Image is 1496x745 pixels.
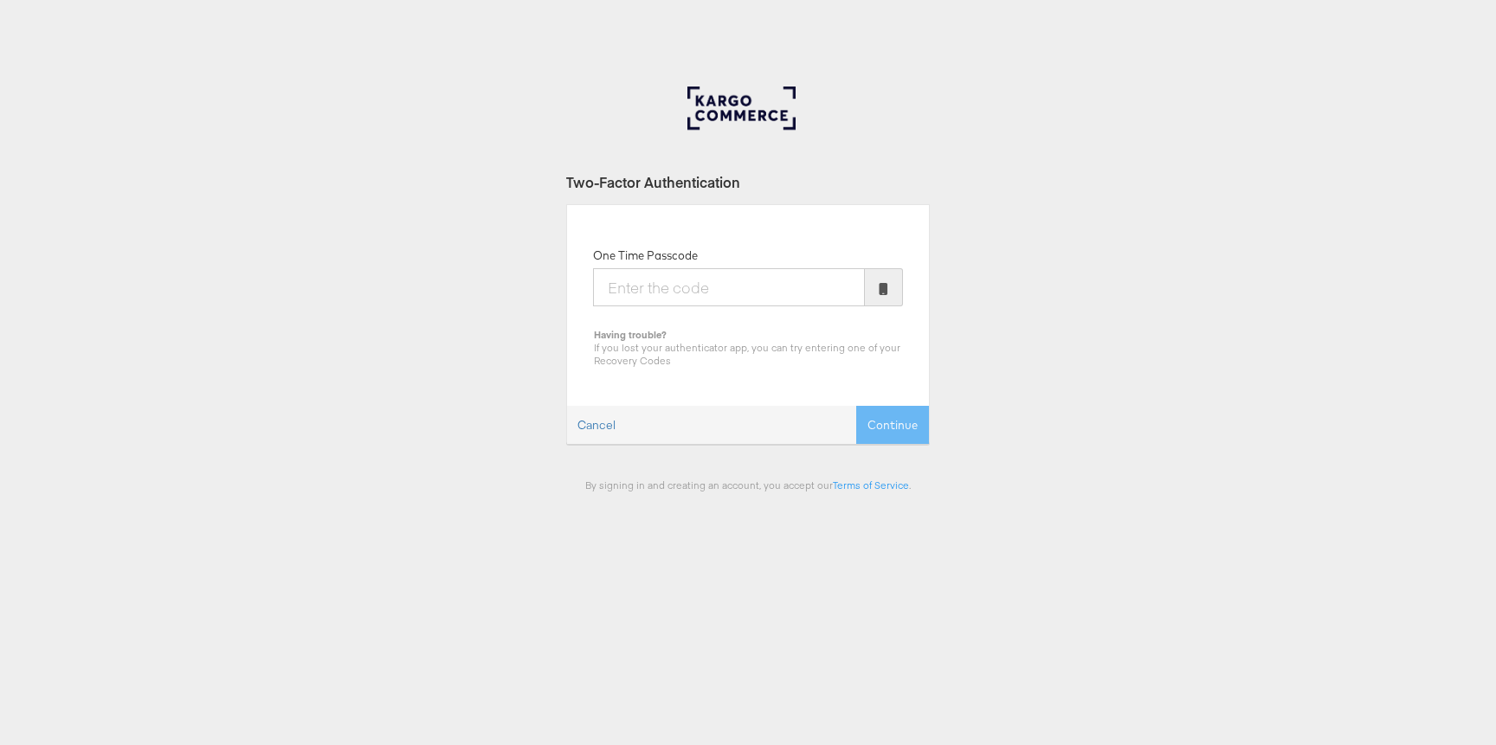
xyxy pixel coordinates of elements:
a: Cancel [567,407,626,444]
span: If you lost your authenticator app, you can try entering one of your Recovery Codes [594,341,900,367]
div: By signing in and creating an account, you accept our . [566,478,930,491]
b: Having trouble? [594,328,667,341]
a: Terms of Service [833,478,909,491]
label: One Time Passcode [593,247,698,264]
div: Two-Factor Authentication [566,172,930,192]
input: Enter the code [593,268,865,306]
